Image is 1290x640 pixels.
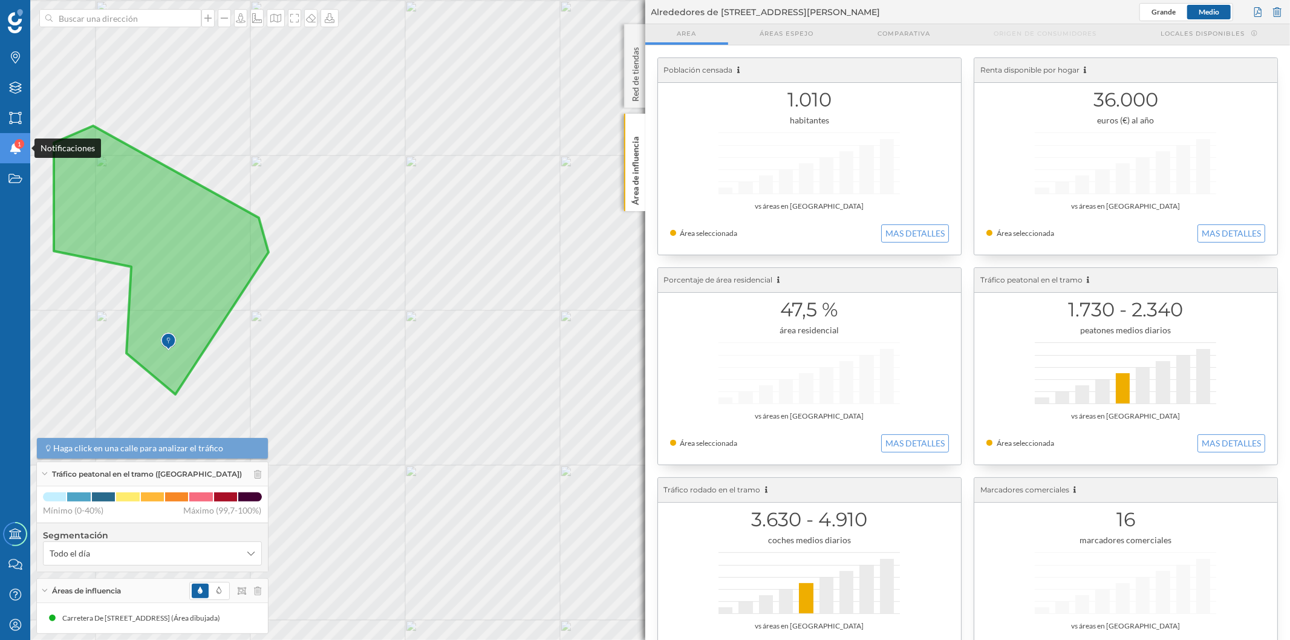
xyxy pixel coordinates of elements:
div: Notificaciones [34,139,101,158]
button: MAS DETALLES [881,434,949,452]
span: Tráfico peatonal en el tramo ([GEOGRAPHIC_DATA]) [52,469,242,480]
div: vs áreas en [GEOGRAPHIC_DATA] [670,200,949,212]
h4: Segmentación [43,529,262,541]
p: Área de influencia [629,132,641,205]
div: coches medios diarios [670,534,949,546]
div: vs áreas en [GEOGRAPHIC_DATA] [986,200,1265,212]
div: euros (€) al año [986,114,1265,126]
button: MAS DETALLES [1197,434,1265,452]
h1: 3.630 - 4.910 [670,508,949,531]
h1: 1.730 - 2.340 [986,298,1265,321]
div: Marcadores comerciales [974,478,1277,503]
button: MAS DETALLES [881,224,949,243]
span: Alrededores de [STREET_ADDRESS][PERSON_NAME] [651,6,881,18]
p: Red de tiendas [629,42,641,102]
span: Origen de consumidores [994,29,1096,38]
span: Medio [1199,7,1219,16]
h1: 47,5 % [670,298,949,321]
div: peatones medios diarios [986,324,1265,336]
div: vs áreas en [GEOGRAPHIC_DATA] [670,410,949,422]
div: habitantes [670,114,949,126]
span: Áreas de influencia [52,586,121,596]
span: Haga click en una calle para analizar el tráfico [54,442,224,454]
span: Soporte [24,8,67,19]
img: Marker [161,330,176,354]
div: Porcentaje de área residencial [658,268,961,293]
span: Mínimo (0-40%) [43,504,103,517]
span: Área seleccionada [680,229,738,238]
span: Grande [1152,7,1176,16]
span: Áreas espejo [760,29,814,38]
span: Área seleccionada [997,439,1054,448]
h1: 16 [986,508,1265,531]
div: área residencial [670,324,949,336]
div: Tráfico peatonal en el tramo [974,268,1277,293]
h1: 36.000 [986,88,1265,111]
span: Comparativa [878,29,930,38]
div: Población censada [658,58,961,83]
div: vs áreas en [GEOGRAPHIC_DATA] [986,620,1265,632]
h1: 1.010 [670,88,949,111]
div: Carretera De [STREET_ADDRESS] (Área dibujada) [221,612,385,624]
span: 1 [18,138,21,150]
img: Geoblink Logo [8,9,23,33]
div: Tráfico rodado en el tramo [658,478,961,503]
span: Todo el día [50,547,90,560]
div: Carretera De [STREET_ADDRESS] (Área dibujada) [57,612,221,624]
button: MAS DETALLES [1197,224,1265,243]
span: Área seleccionada [997,229,1054,238]
div: vs áreas en [GEOGRAPHIC_DATA] [670,620,949,632]
div: Renta disponible por hogar [974,58,1277,83]
span: Área seleccionada [680,439,738,448]
span: Locales disponibles [1161,29,1245,38]
div: marcadores comerciales [986,534,1265,546]
div: vs áreas en [GEOGRAPHIC_DATA] [986,410,1265,422]
span: Area [677,29,696,38]
span: Máximo (99,7-100%) [184,504,262,517]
